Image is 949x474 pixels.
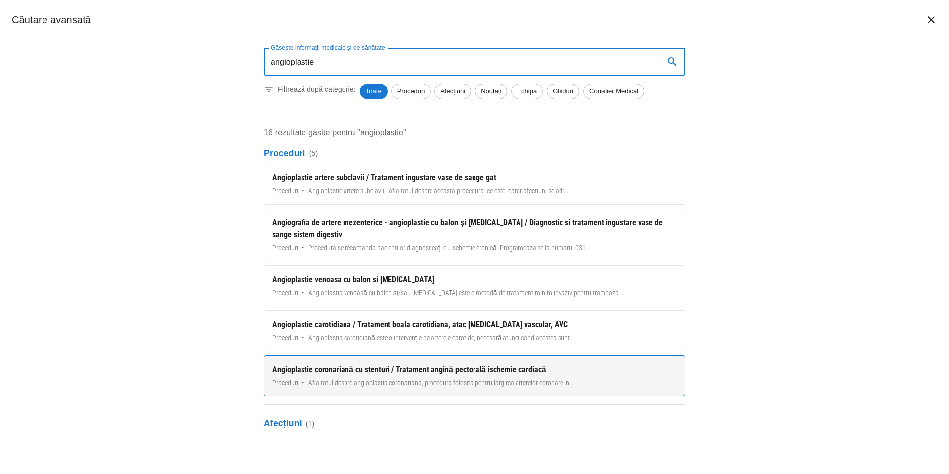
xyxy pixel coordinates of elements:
span: Procedura se recomanda pacientilor diagnosticați cu ischemie cronică. Programeaza-te la numarul 0... [308,243,590,253]
span: ( 1 ) [306,419,315,429]
span: Proceduri [272,288,298,298]
div: Angioplastie artere subclavii / Tratament ingustare vase de sange gat [272,172,677,184]
a: Angioplastie coronariană cu stenturi / Tratament angină pectorală ischemie cardiacăProceduri•Afla... [264,355,685,396]
span: Proceduri [272,378,298,388]
span: Proceduri [392,86,431,96]
span: • [302,333,304,343]
a: Angioplastie artere subclavii / Tratament ingustare vase de sange gatProceduri•Angioplastie arter... [264,164,685,205]
div: Angioplastie venoasa cu balon si [MEDICAL_DATA] [272,274,677,286]
span: Echipă [512,86,542,96]
span: • [302,243,304,253]
span: Afecțiuni [435,86,471,96]
div: Noutăți [475,84,507,99]
span: Angioplastia carotidiană este o intervenție pe arterele carotide, necesară atunci când acestea su... [308,333,574,343]
a: Angiografia de artere mezenterice - angioplastie cu balon și [MEDICAL_DATA] / Diagnostic si trata... [264,209,685,261]
p: Filtrează după categorie: [278,85,356,94]
span: ( 5 ) [309,148,318,158]
span: Ghiduri [547,86,579,96]
input: Introduceți un termen pentru căutare... [264,48,656,76]
div: Angioplastie coronariană cu stenturi / Tratament angină pectorală ischemie cardiacă [272,364,677,376]
p: Proceduri [264,147,685,160]
span: Afla totul despre angioplastia coronariana, procedura folosita pentru largirea arterelor coronare... [308,378,574,388]
button: search [660,50,684,74]
span: • [302,378,304,388]
div: Toate [360,84,388,99]
span: Toate [360,86,388,96]
span: • [302,288,304,298]
div: Proceduri [391,84,431,99]
p: 16 rezultate găsite pentru "angioplastie" [264,127,685,139]
span: Angioplastie artere subclavii - afla totul despre aceasta procedura: ce este, caror afectiuni se ... [308,186,568,196]
div: Ghiduri [547,84,579,99]
span: Proceduri [272,186,298,196]
button: închide căutarea [919,8,943,32]
div: Consilier Medical [583,84,644,99]
span: • [302,186,304,196]
div: Echipă [511,84,543,99]
label: Găsește informații medicale și de sănătate [271,43,385,52]
span: Consilier Medical [584,86,644,96]
a: Angioplastie carotidiana / Tratament boala carotidiana, atac [MEDICAL_DATA] vascular, AVCProcedur... [264,310,685,351]
div: Afecțiuni [434,84,471,99]
span: Noutăți [475,86,507,96]
span: Angioplastia venoasă cu balon și/sau [MEDICAL_DATA] este o metodă de tratament minim invaziv pent... [308,288,623,298]
div: Angioplastie carotidiana / Tratament boala carotidiana, atac [MEDICAL_DATA] vascular, AVC [272,319,677,331]
span: Proceduri [272,243,298,253]
span: Proceduri [272,333,298,343]
h2: Căutare avansată [12,12,91,28]
p: Afecțiuni [264,417,685,430]
div: Angiografia de artere mezenterice - angioplastie cu balon și [MEDICAL_DATA] / Diagnostic si trata... [272,217,677,241]
a: Angioplastie venoasa cu balon si [MEDICAL_DATA]Proceduri•Angioplastia venoasă cu balon și/sau [ME... [264,265,685,306]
